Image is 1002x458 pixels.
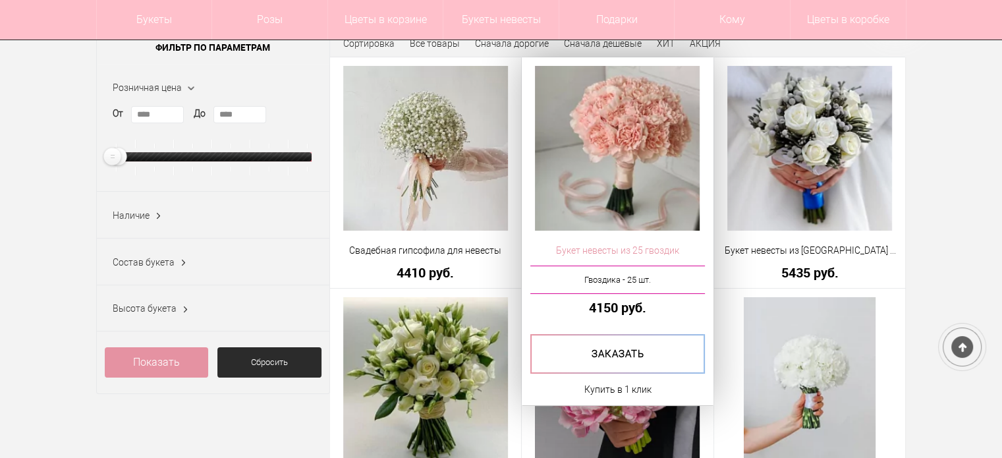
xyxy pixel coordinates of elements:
[113,257,175,268] span: Состав букета
[339,266,513,279] a: 4410 руб.
[113,107,123,121] label: От
[723,244,897,258] a: Букет невесты из [GEOGRAPHIC_DATA] и белых роз
[657,38,675,49] a: ХИТ
[339,244,513,258] a: Свадебная гипсофила для невесты
[530,244,705,258] a: Букет невесты из 25 гвоздик
[723,266,897,279] a: 5435 руб.
[690,38,721,49] a: АКЦИЯ
[343,38,395,49] span: Сортировка
[217,347,321,378] a: Сбросить
[530,301,705,314] a: 4150 руб.
[113,82,182,93] span: Розничная цена
[97,31,329,64] span: Фильтр по параметрам
[727,66,892,231] img: Букет невесты из брунии и белых роз
[475,38,549,49] a: Сначала дорогие
[113,210,150,221] span: Наличие
[105,347,209,378] a: Показать
[564,38,642,49] a: Сначала дешевые
[343,66,508,231] img: Свадебная гипсофила для невесты
[410,38,460,49] a: Все товары
[584,382,651,397] a: Купить в 1 клик
[194,107,206,121] label: До
[113,303,177,314] span: Высота букета
[530,266,705,294] a: Гвоздика - 25 шт.
[535,66,700,231] img: Букет невесты из 25 гвоздик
